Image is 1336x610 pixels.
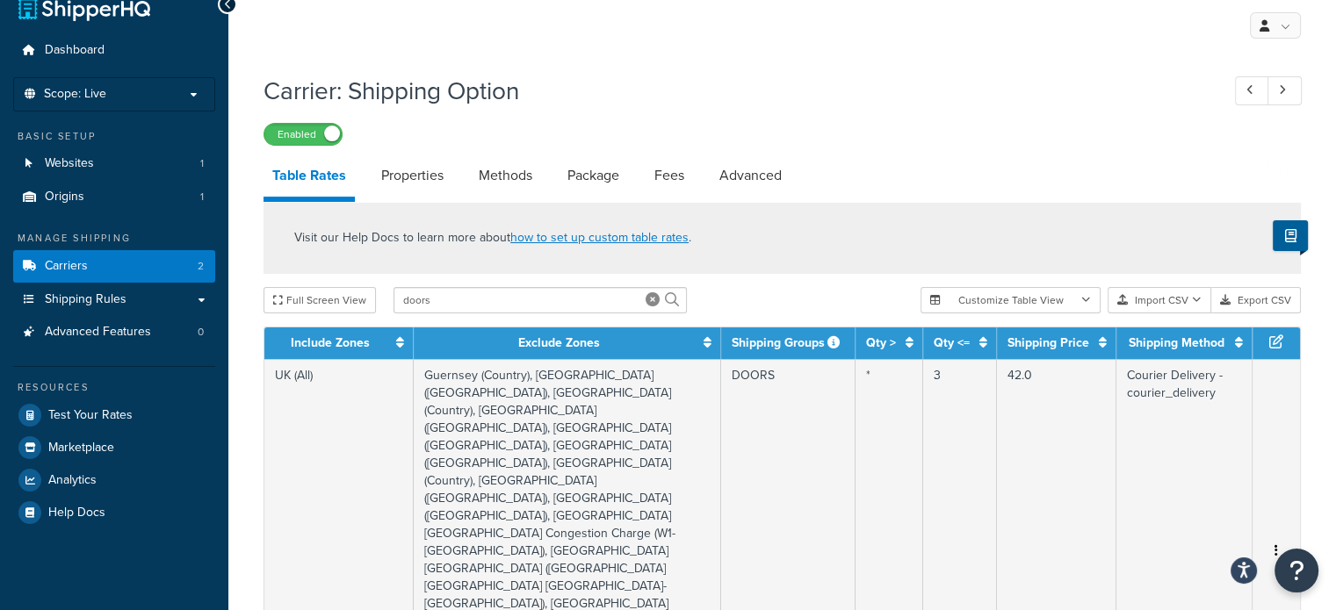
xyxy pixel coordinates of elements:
[13,399,215,431] a: Test Your Rates
[13,464,215,496] a: Analytics
[198,325,204,340] span: 0
[13,316,215,348] li: Advanced Features
[48,408,133,423] span: Test Your Rates
[45,190,84,205] span: Origins
[1007,334,1089,352] a: Shipping Price
[13,283,215,316] a: Shipping Rules
[1267,76,1302,105] a: Next Record
[198,259,204,274] span: 2
[13,147,215,180] a: Websites1
[200,156,204,171] span: 1
[372,154,452,197] a: Properties
[1129,334,1224,352] a: Shipping Method
[13,380,215,395] div: Resources
[45,156,94,171] span: Websites
[470,154,541,197] a: Methods
[294,228,691,248] p: Visit our Help Docs to learn more about .
[45,325,151,340] span: Advanced Features
[13,147,215,180] li: Websites
[510,228,689,247] a: how to set up custom table rates
[721,327,856,359] th: Shipping Groups
[45,292,126,307] span: Shipping Rules
[934,334,970,352] a: Qty <=
[48,506,105,520] span: Help Docs
[13,316,215,348] a: Advanced Features0
[48,473,97,488] span: Analytics
[264,74,1202,108] h1: Carrier: Shipping Option
[264,287,376,313] button: Full Screen View
[45,259,88,274] span: Carriers
[13,250,215,283] li: Carriers
[559,154,628,197] a: Package
[1275,549,1318,592] button: Open Resource Center
[200,190,204,205] span: 1
[1108,287,1211,313] button: Import CSV
[866,334,896,352] a: Qty >
[13,181,215,213] a: Origins1
[264,154,355,202] a: Table Rates
[13,432,215,463] a: Marketplace
[13,250,215,283] a: Carriers2
[711,154,791,197] a: Advanced
[1273,220,1308,251] button: Show Help Docs
[1235,76,1269,105] a: Previous Record
[1211,287,1301,313] button: Export CSV
[13,129,215,144] div: Basic Setup
[13,231,215,246] div: Manage Shipping
[264,124,342,145] label: Enabled
[44,87,106,102] span: Scope: Live
[646,154,693,197] a: Fees
[13,181,215,213] li: Origins
[394,287,687,313] input: Search
[13,34,215,67] a: Dashboard
[48,441,114,456] span: Marketplace
[921,287,1101,313] button: Customize Table View
[291,334,370,352] a: Include Zones
[13,497,215,528] a: Help Docs
[518,334,600,352] a: Exclude Zones
[45,43,105,58] span: Dashboard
